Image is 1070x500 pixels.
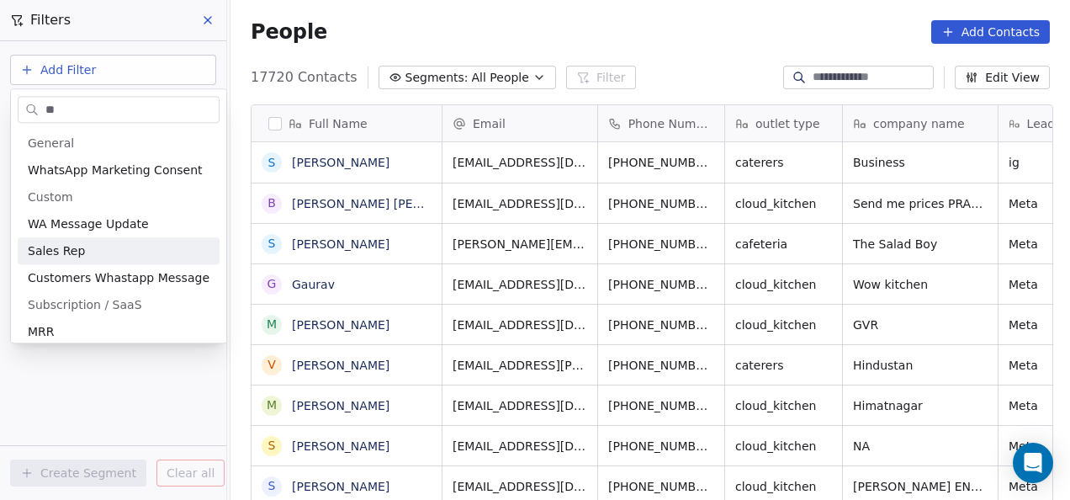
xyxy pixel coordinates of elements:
[28,296,142,313] span: Subscription / SaaS
[28,269,209,286] span: Customers Whastapp Message
[28,242,85,259] span: Sales Rep
[28,189,73,205] span: Custom
[28,162,203,178] span: WhatsApp Marketing Consent
[28,135,74,152] span: General
[28,323,55,340] span: MRR
[28,215,149,232] span: WA Message Update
